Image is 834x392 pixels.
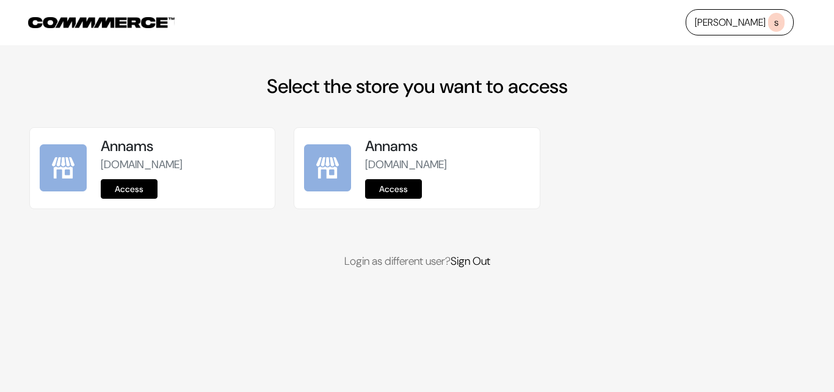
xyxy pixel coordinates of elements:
[451,254,490,268] a: Sign Out
[768,13,785,32] span: s
[101,157,265,173] p: [DOMAIN_NAME]
[101,138,265,155] h5: Annams
[29,75,805,98] h2: Select the store you want to access
[28,17,175,28] img: COMMMERCE
[365,179,422,199] a: Access
[365,138,529,155] h5: Annams
[686,9,794,35] a: [PERSON_NAME]s
[40,144,87,191] img: Annams
[29,253,805,270] p: Login as different user?
[101,179,158,199] a: Access
[304,144,351,191] img: Annams
[365,157,529,173] p: [DOMAIN_NAME]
